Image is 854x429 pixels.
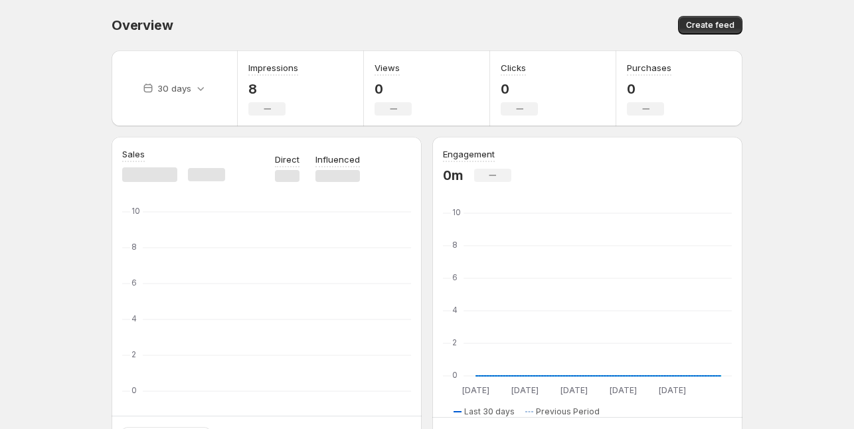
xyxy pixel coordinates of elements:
[452,370,458,380] text: 0
[678,16,742,35] button: Create feed
[511,385,539,395] text: [DATE]
[452,207,461,217] text: 10
[452,337,457,347] text: 2
[610,385,637,395] text: [DATE]
[560,385,588,395] text: [DATE]
[375,81,412,97] p: 0
[131,278,137,288] text: 6
[536,406,600,417] span: Previous Period
[275,153,299,166] p: Direct
[443,167,464,183] p: 0m
[627,81,671,97] p: 0
[248,81,298,97] p: 8
[131,349,136,359] text: 2
[462,385,489,395] text: [DATE]
[501,61,526,74] h3: Clicks
[443,147,495,161] h3: Engagement
[131,206,140,216] text: 10
[686,20,734,31] span: Create feed
[464,406,515,417] span: Last 30 days
[452,272,458,282] text: 6
[112,17,173,33] span: Overview
[452,240,458,250] text: 8
[627,61,671,74] h3: Purchases
[452,305,458,315] text: 4
[131,313,137,323] text: 4
[315,153,360,166] p: Influenced
[122,147,145,161] h3: Sales
[131,385,137,395] text: 0
[131,242,137,252] text: 8
[375,61,400,74] h3: Views
[659,385,686,395] text: [DATE]
[157,82,191,95] p: 30 days
[248,61,298,74] h3: Impressions
[501,81,538,97] p: 0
